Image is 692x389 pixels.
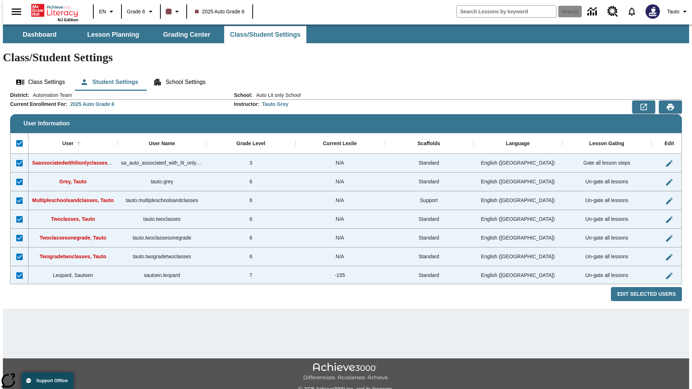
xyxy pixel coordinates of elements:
[562,247,651,266] div: Un-gate all lessons
[473,229,562,247] div: English (US)
[99,8,106,15] span: EN
[662,213,677,227] button: Edit User
[384,266,473,285] div: Standard
[207,266,296,285] div: 7
[23,120,70,127] span: User Information
[473,247,562,266] div: English (US)
[149,140,175,147] div: User Name
[10,101,67,107] h2: Current Enrollment For :
[384,210,473,229] div: Standard
[384,173,473,191] div: Standard
[384,154,473,173] div: Standard
[32,160,186,166] span: Saassociatedwithlitonlyclasses, Saassociatedwithlitonlyclasses
[40,254,106,259] span: Twogradetwoclasses, Tauto
[662,269,677,283] button: Edit User
[667,8,679,15] span: Tauto
[124,5,158,18] button: Grade: Grade 6, Select a grade
[10,73,682,91] div: Class/Student Settings
[506,140,530,147] div: Language
[562,210,651,229] div: Un-gate all lessons
[3,24,689,43] div: SubNavbar
[473,266,562,285] div: English (US)
[234,92,252,98] h2: School :
[163,5,184,18] button: Class color is dark brown. Change class color
[262,100,288,108] div: Tauto Grey
[53,272,93,278] span: Leopard, Sautoen
[641,2,664,21] button: Select a new avatar
[562,229,651,247] div: Un-gate all lessons
[646,4,660,19] img: Avatar
[384,229,473,247] div: Standard
[632,100,655,113] button: Export to CSV
[207,247,296,266] div: 6
[127,8,145,15] span: Grade 6
[296,154,385,173] div: N/A
[51,216,95,222] span: Twoclasses, Tauto
[662,250,677,264] button: Edit User
[70,100,114,108] div: 2025 Auto Grade 6
[4,26,76,43] button: Dashboard
[662,156,677,171] button: Edit User
[473,191,562,210] div: English (US)
[117,229,207,247] div: tauto.twoclassesonegrade
[253,91,301,99] span: Auto Lit only School
[603,2,622,21] a: Resource Center, Will open in new tab
[59,179,87,184] span: Grey, Tauto
[207,191,296,210] div: 6
[207,154,296,173] div: 3
[58,18,78,22] span: NJ Edition
[117,247,207,266] div: tauto.twogradetwoclasses
[117,266,207,285] div: sautoen.leopard
[117,154,207,173] div: sa_auto_associated_with_lit_only_classes
[236,140,265,147] div: Grade Level
[207,210,296,229] div: 6
[207,173,296,191] div: 6
[117,191,207,210] div: tauto.multipleschoolsandclasses
[562,191,651,210] div: Un-gate all lessons
[296,229,385,247] div: N/A
[74,73,144,91] button: Student Settings
[296,210,385,229] div: N/A
[303,363,389,381] img: Achieve3000 Differentiate Accelerate Achieve
[665,140,674,147] div: Edit
[147,73,211,91] button: School Settings
[662,175,677,189] button: Edit User
[323,140,357,147] div: Current Lexile
[662,231,677,246] button: Edit User
[31,3,78,22] div: Home
[622,2,641,21] a: Notifications
[662,194,677,208] button: Edit User
[611,287,682,301] button: Edit Selected Users
[457,6,556,17] input: search field
[589,140,624,147] div: Lesson Gating
[664,5,692,18] button: Profile/Settings
[40,235,106,241] span: Twoclassesonegrade, Tauto
[96,5,119,18] button: Language: EN, Select a language
[10,73,71,91] button: Class Settings
[234,101,259,107] h2: Instructor :
[296,247,385,266] div: N/A
[10,92,29,98] h2: District :
[296,191,385,210] div: N/A
[10,91,682,301] div: User Information
[22,372,74,389] button: Support Offline
[62,140,74,147] div: User
[562,173,651,191] div: Un-gate all lessons
[473,154,562,173] div: English (US)
[659,100,682,113] button: Print Preview
[296,266,385,285] div: -155
[29,91,72,99] span: Automation Team
[6,1,27,22] button: Open side menu
[3,26,307,43] div: SubNavbar
[473,173,562,191] div: English (US)
[36,378,68,383] span: Support Offline
[473,210,562,229] div: English (US)
[207,229,296,247] div: 6
[562,154,651,173] div: Gate all lesson steps
[117,210,207,229] div: tauto.twoclasses
[224,26,306,43] button: Class/Student Settings
[384,247,473,266] div: Standard
[583,2,603,22] a: Data Center
[32,197,114,203] span: Multipleschoolsandclasses, Tauto
[77,26,149,43] button: Lesson Planning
